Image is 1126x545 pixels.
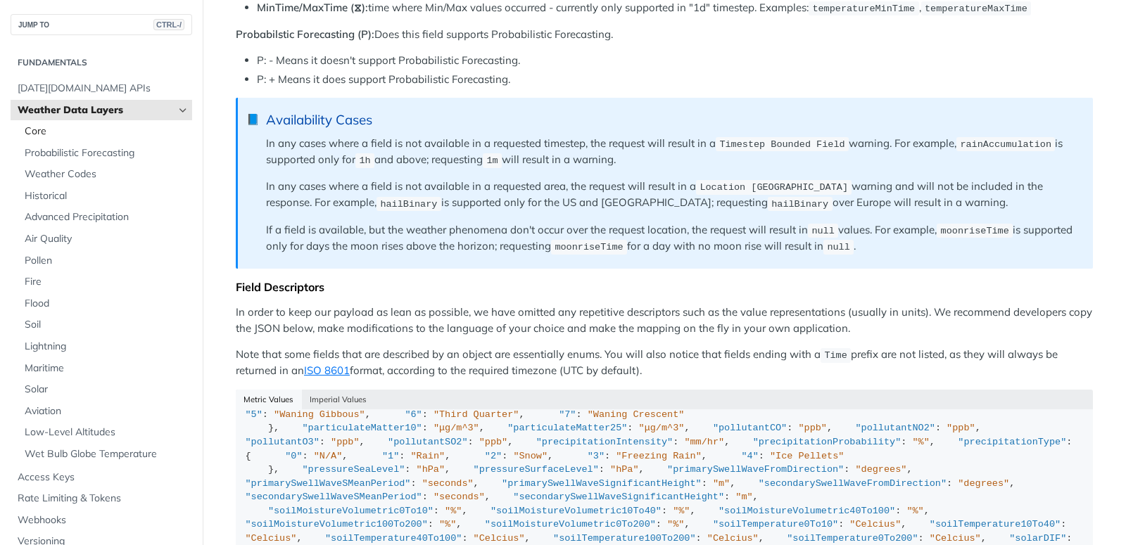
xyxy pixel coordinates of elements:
[713,519,838,530] span: "soilTemperature0To10"
[855,423,935,433] span: "pollutantNO2"
[236,347,1093,379] p: Note that some fields that are described by an object are essentially enums. You will also notice...
[11,467,192,488] a: Access Keys
[246,519,428,530] span: "soilMoistureVolumetric100To200"
[824,350,847,361] span: Time
[930,519,1061,530] span: "soilTemperature10To40"
[18,164,192,185] a: Weather Codes
[405,409,422,420] span: "6"
[502,478,702,489] span: "primarySwellWaveSignificantHeight"
[673,506,690,516] span: "%"
[18,444,192,465] a: Wet Bulb Globe Temperature
[610,464,639,475] span: "hPa"
[639,423,685,433] span: "μg/m^3"
[18,379,192,400] a: Solar
[25,361,189,376] span: Maritime
[25,124,189,139] span: Core
[439,519,456,530] span: "%"
[18,513,189,527] span: Webhooks
[388,437,467,447] span: "pollutantSO2"
[25,318,189,332] span: Soil
[559,409,576,420] span: "7"
[18,314,192,335] a: Soil
[713,478,730,489] span: "m"
[555,242,623,252] span: moonriseTime
[25,189,189,203] span: Historical
[960,139,1051,150] span: rainAccumulation
[616,451,702,461] span: "Freezing Rain"
[266,112,1079,128] div: Availability Cases
[25,383,189,397] span: Solar
[153,19,184,30] span: CTRL-/
[18,470,189,485] span: Access Keys
[485,451,502,461] span: "2"
[18,207,192,228] a: Advanced Precipitation
[11,78,192,99] a: [DATE][DOMAIN_NAME] APIs
[18,82,189,96] span: [DATE][DOMAIN_NAME] APIs
[246,492,422,502] span: "secondarySwellWaveSMeanPeriod"
[513,492,724,502] span: "secondarySwellWaveSignificantHeight"
[684,437,724,447] span: "mm/hr"
[25,425,189,440] span: Low-Level Altitudes
[849,519,901,530] span: "Celcius"
[257,53,1093,69] li: P: - Means it doesn't support Probabilistic Forecasting.
[588,409,685,420] span: "Waning Crescent"
[707,533,759,544] span: "Celcius"
[331,437,360,447] span: "ppb"
[25,146,189,160] span: Probabilistic Forecasting
[513,451,548,461] span: "Snow"
[434,423,479,433] span: "μg/m^3"
[236,280,1093,294] div: Field Descriptors
[18,492,189,506] span: Rate Limiting & Tokens
[913,437,930,447] span: "%"
[770,451,844,461] span: "Ice Pellets"
[18,358,192,379] a: Maritime
[236,304,1093,336] p: In order to keep our payload as lean as possible, we have omitted any repetitive descriptors such...
[11,100,192,121] a: Weather Data LayersHide subpages for Weather Data Layers
[25,447,189,461] span: Wet Bulb Globe Temperature
[930,533,981,544] span: "Celcius"
[18,271,192,293] a: Fire
[274,409,365,420] span: "Waning Gibbous"
[735,492,752,502] span: "m"
[18,250,192,271] a: Pollen
[380,198,437,209] span: hailBinary
[246,112,260,128] span: 📘
[246,409,262,420] span: "5"
[25,254,189,268] span: Pollen
[417,464,445,475] span: "hPa"
[507,423,627,433] span: "particulateMatter25"
[588,451,605,461] span: "3"
[486,155,498,166] span: 1m
[474,464,599,475] span: "pressureSurfaceLevel"
[266,179,1079,212] p: In any cases where a field is not available in a requested area, the request will result in a war...
[719,139,844,150] span: Timestep Bounded Field
[18,103,174,117] span: Weather Data Layers
[667,464,844,475] span: "primarySwellWaveFromDirection"
[25,297,189,311] span: Flood
[304,364,350,377] a: ISO 8601
[741,451,758,461] span: "4"
[285,451,302,461] span: "0"
[719,506,895,516] span: "soilMoistureVolumetric40To100"
[855,464,906,475] span: "degrees"
[236,27,1093,43] p: Does this field supports Probabilistic Forecasting.
[925,4,1027,14] span: temperatureMaxTime
[18,143,192,164] a: Probabilistic Forecasting
[246,533,297,544] span: "Celcius"
[434,409,519,420] span: "Third Quarter"
[11,510,192,531] a: Webhooks
[303,423,422,433] span: "particulateMatter10"
[445,506,462,516] span: "%"
[958,437,1066,447] span: "precipitationType"
[1009,533,1066,544] span: "solarDIF"
[18,336,192,357] a: Lightning
[771,198,828,209] span: hailBinary
[18,422,192,443] a: Low-Level Altitudes
[422,478,474,489] span: "seconds"
[268,506,434,516] span: "soilMoistureVolumetric0To10"
[700,182,848,193] span: Location [GEOGRAPHIC_DATA]
[811,226,834,236] span: null
[257,72,1093,88] li: P: + Means it does support Probabilistic Forecasting.
[11,56,192,69] h2: Fundamentals
[759,478,947,489] span: "secondarySwellWaveFromDirection"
